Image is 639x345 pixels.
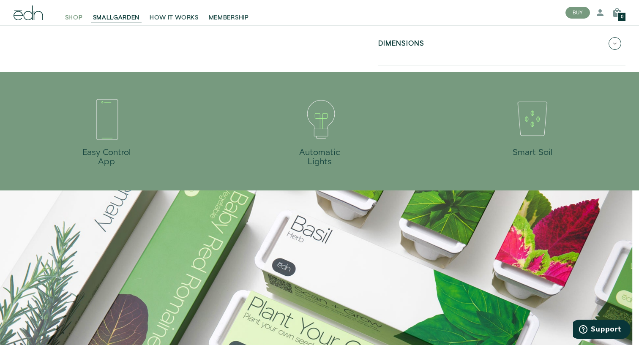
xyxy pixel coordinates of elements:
[378,29,625,58] button: DIMENSIONS
[60,3,88,22] a: SHOP
[88,3,145,22] a: SMALLGARDEN
[503,148,562,158] h3: Smart Soil
[378,40,424,50] h5: DIMENSIONS
[150,14,198,22] span: HOW IT WORKS
[65,14,83,22] span: SHOP
[93,14,140,22] span: SMALLGARDEN
[213,89,426,174] div: 2 / 4
[77,89,136,148] img: website-icons-05_960x.png
[204,3,254,22] a: MEMBERSHIP
[145,3,203,22] a: HOW IT WORKS
[290,89,349,148] img: website-icons-04_ebb2a09f-fb29-45bc-ba4d-66be10a1b697_256x256_crop_center.png
[573,320,631,341] iframe: Opens a widget where you can find more information
[77,148,136,167] h3: Easy Control App
[621,15,623,19] span: 0
[503,89,562,148] img: website-icons-01_bffe4e8e-e6ad-4baf-b3bb-415061d1c4fc_960x.png
[426,89,639,164] div: 3 / 4
[565,7,590,19] button: BUY
[290,148,349,167] h3: Automatic Lights
[209,14,249,22] span: MEMBERSHIP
